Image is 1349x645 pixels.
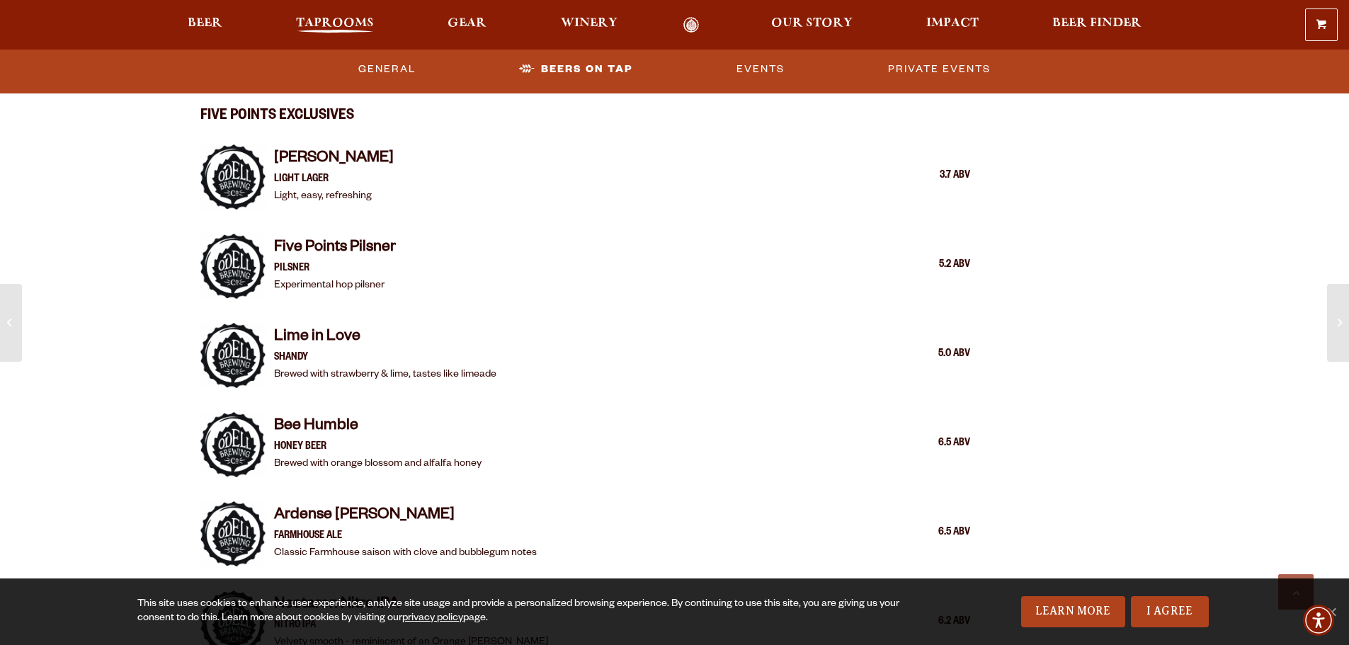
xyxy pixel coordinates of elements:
[274,188,394,205] p: Light, easy, refreshing
[274,350,496,367] p: Shandy
[200,501,266,566] img: Item Thumbnail
[274,506,537,528] h4: Ardense [PERSON_NAME]
[274,456,482,473] p: Brewed with orange blossom and alfalfa honey
[1043,17,1151,33] a: Beer Finder
[200,89,971,129] h3: Five Points Exclusives
[200,412,266,477] img: Item Thumbnail
[274,238,396,261] h4: Five Points Pilsner
[274,528,537,545] p: Farmhouse Ale
[1278,574,1314,610] a: Scroll to top
[1052,18,1142,29] span: Beer Finder
[552,17,627,33] a: Winery
[665,17,718,33] a: Odell Home
[513,53,638,86] a: Beers on Tap
[917,17,988,33] a: Impact
[882,53,996,86] a: Private Events
[274,261,396,278] p: Pilsner
[274,416,482,439] h4: Bee Humble
[274,149,394,171] h4: [PERSON_NAME]
[899,435,970,453] div: 6.5 ABV
[1021,596,1125,627] a: Learn More
[188,18,222,29] span: Beer
[274,545,537,562] p: Classic Farmhouse saison with clove and bubblegum notes
[438,17,496,33] a: Gear
[274,367,496,384] p: Brewed with strawberry & lime, tastes like limeade
[448,18,486,29] span: Gear
[353,53,421,86] a: General
[899,524,970,542] div: 6.5 ABV
[178,17,232,33] a: Beer
[731,53,790,86] a: Events
[771,18,853,29] span: Our Story
[1303,605,1334,636] div: Accessibility Menu
[200,144,266,210] img: Item Thumbnail
[200,234,266,299] img: Item Thumbnail
[274,278,396,295] p: Experimental hop pilsner
[899,346,970,364] div: 5.0 ABV
[287,17,383,33] a: Taprooms
[762,17,862,33] a: Our Story
[899,167,970,185] div: 3.7 ABV
[1131,596,1209,627] a: I Agree
[274,327,496,350] h4: Lime in Love
[899,256,970,275] div: 5.2 ABV
[137,598,904,626] div: This site uses cookies to enhance user experience, analyze site usage and provide a personalized ...
[274,171,394,188] p: Light Lager
[926,18,979,29] span: Impact
[561,18,617,29] span: Winery
[296,18,374,29] span: Taprooms
[200,323,266,388] img: Item Thumbnail
[274,439,482,456] p: Honey Beer
[402,613,463,624] a: privacy policy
